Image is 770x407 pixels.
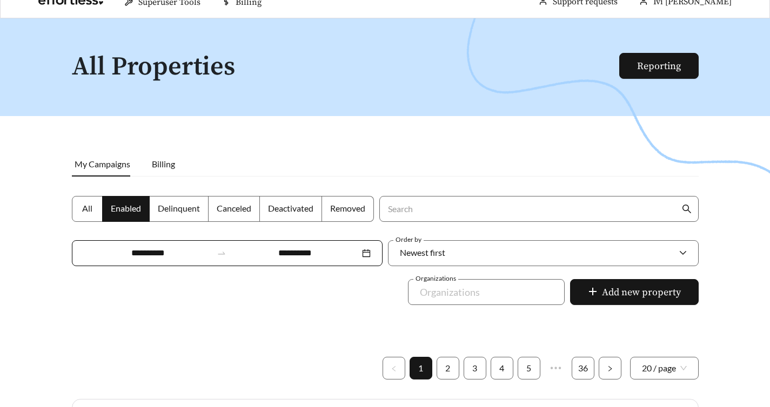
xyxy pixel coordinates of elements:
span: All [82,203,92,213]
span: swap-right [217,248,226,258]
span: right [607,365,613,372]
a: 3 [464,357,486,379]
h1: All Properties [72,53,620,82]
span: Canceled [217,203,251,213]
span: Newest first [400,247,445,257]
li: 5 [518,357,540,379]
button: Reporting [619,53,699,79]
li: 2 [437,357,459,379]
li: 36 [572,357,594,379]
a: 36 [572,357,594,379]
span: to [217,248,226,258]
a: 2 [437,357,459,379]
div: Page Size [630,357,699,379]
span: Add new property [602,285,681,300]
span: Removed [330,203,365,213]
li: Previous Page [383,357,405,379]
button: plusAdd new property [570,279,699,305]
span: Delinquent [158,203,200,213]
span: 20 / page [642,357,687,379]
li: 4 [491,357,513,379]
span: Enabled [111,203,141,213]
span: search [682,204,692,214]
a: 4 [491,357,513,379]
a: 5 [518,357,540,379]
span: plus [588,287,598,299]
span: My Campaigns [75,159,130,169]
span: Deactivated [268,203,313,213]
span: left [391,365,397,372]
span: ••• [545,357,567,379]
button: right [599,357,621,379]
li: Next 5 Pages [545,357,567,379]
span: Billing [152,159,175,169]
a: 1 [410,357,432,379]
li: 1 [410,357,432,379]
li: 3 [464,357,486,379]
li: Next Page [599,357,621,379]
a: Reporting [637,60,681,72]
button: left [383,357,405,379]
